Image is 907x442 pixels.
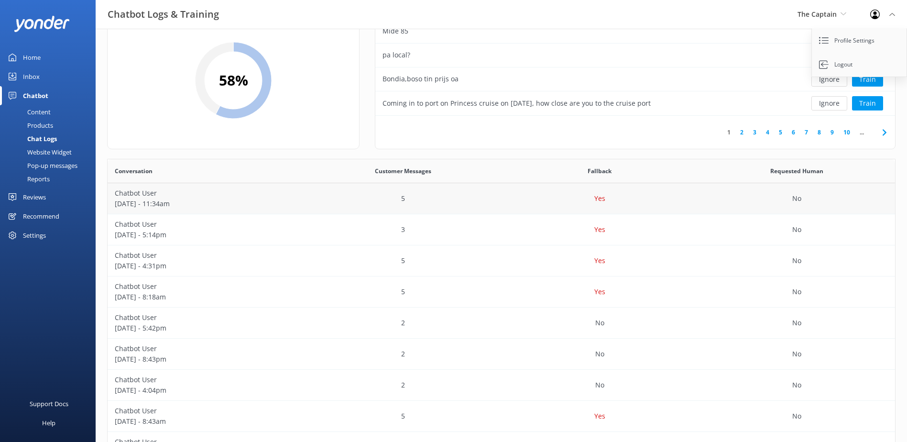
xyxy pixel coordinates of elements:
[30,394,68,413] div: Support Docs
[115,166,153,176] span: Conversation
[735,128,748,137] a: 2
[375,44,895,67] div: row
[6,145,72,159] div: Website Widget
[401,193,405,204] p: 5
[115,250,297,261] p: Chatbot User
[595,349,604,359] p: No
[792,287,801,297] p: No
[852,96,883,110] button: Train
[813,128,826,137] a: 8
[722,128,735,137] a: 1
[115,385,297,396] p: [DATE] - 4:04pm
[115,188,297,199] p: Chatbot User
[594,287,605,297] p: Yes
[115,219,297,230] p: Chatbot User
[6,172,50,186] div: Reports
[108,401,895,432] div: row
[115,312,297,323] p: Chatbot User
[855,128,869,137] span: ...
[382,26,408,36] div: Mide 85
[108,245,895,276] div: row
[792,380,801,390] p: No
[792,411,801,421] p: No
[6,159,77,172] div: Pop-up messages
[401,287,405,297] p: 5
[6,132,96,145] a: Chat Logs
[401,349,405,359] p: 2
[382,74,459,84] div: Bondia,boso tin prijs oa
[375,166,431,176] span: Customer Messages
[108,7,219,22] h3: Chatbot Logs & Training
[826,128,839,137] a: 9
[115,323,297,333] p: [DATE] - 5:42pm
[115,230,297,240] p: [DATE] - 5:14pm
[798,10,837,19] span: The Captain
[6,145,96,159] a: Website Widget
[800,128,813,137] a: 7
[115,292,297,302] p: [DATE] - 8:18am
[23,67,40,86] div: Inbox
[811,72,847,87] button: Ignore
[594,411,605,421] p: Yes
[219,69,248,92] h2: 58 %
[6,119,96,132] a: Products
[108,214,895,245] div: row
[748,128,761,137] a: 3
[6,159,96,172] a: Pop-up messages
[23,48,41,67] div: Home
[594,224,605,235] p: Yes
[401,380,405,390] p: 2
[115,281,297,292] p: Chatbot User
[401,318,405,328] p: 2
[375,20,895,115] div: grid
[811,96,847,110] button: Ignore
[115,199,297,209] p: [DATE] - 11:34am
[6,132,57,145] div: Chat Logs
[115,261,297,271] p: [DATE] - 4:31pm
[382,98,651,109] div: Coming in to port on Princess cruise on [DATE], how close are you to the cruise port
[115,406,297,416] p: Chatbot User
[108,183,895,214] div: row
[839,128,855,137] a: 10
[595,318,604,328] p: No
[787,128,800,137] a: 6
[23,226,46,245] div: Settings
[401,255,405,266] p: 5
[6,105,51,119] div: Content
[594,255,605,266] p: Yes
[115,416,297,427] p: [DATE] - 8:43am
[792,318,801,328] p: No
[792,349,801,359] p: No
[761,128,774,137] a: 4
[382,50,410,60] div: pa local?
[108,276,895,308] div: row
[6,119,53,132] div: Products
[375,20,895,44] div: row
[401,411,405,421] p: 5
[108,308,895,339] div: row
[588,166,612,176] span: Fallback
[792,193,801,204] p: No
[852,72,883,87] button: Train
[770,166,823,176] span: Requested Human
[6,105,96,119] a: Content
[115,343,297,354] p: Chatbot User
[792,255,801,266] p: No
[23,207,59,226] div: Recommend
[23,188,46,207] div: Reviews
[115,375,297,385] p: Chatbot User
[595,380,604,390] p: No
[375,67,895,91] div: row
[115,354,297,365] p: [DATE] - 8:43pm
[792,224,801,235] p: No
[401,224,405,235] p: 3
[6,172,96,186] a: Reports
[14,16,69,32] img: yonder-white-logo.png
[108,370,895,401] div: row
[375,91,895,115] div: row
[42,413,55,432] div: Help
[594,193,605,204] p: Yes
[23,86,48,105] div: Chatbot
[774,128,787,137] a: 5
[108,339,895,370] div: row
